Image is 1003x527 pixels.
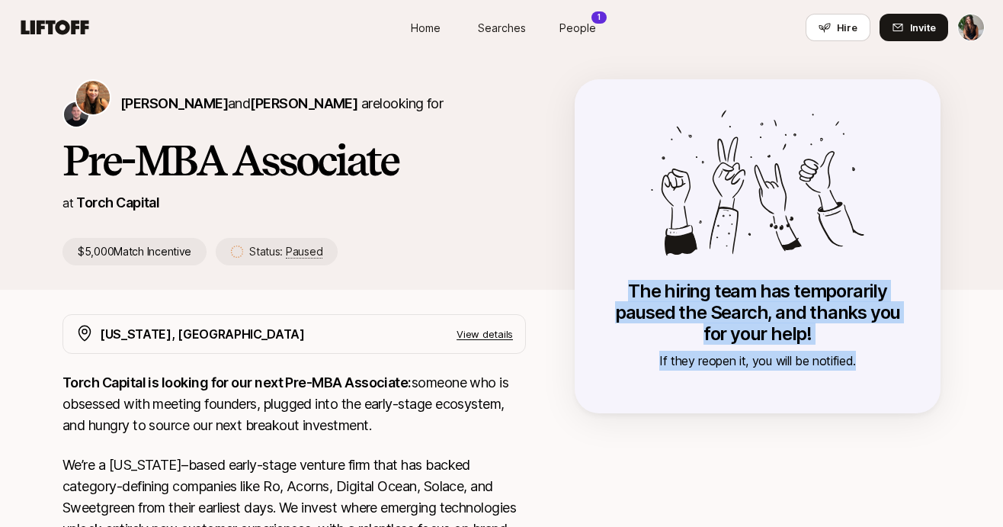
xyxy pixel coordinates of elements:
[598,11,601,23] p: 1
[958,14,984,40] img: Ciara Cornette
[463,14,540,42] a: Searches
[62,193,73,213] p: at
[76,194,159,210] a: Torch Capital
[62,374,412,390] strong: Torch Capital is looking for our next Pre-MBA Associate:
[605,351,910,371] p: If they reopen it, you will be notified.
[62,372,526,436] p: someone who is obsessed with meeting founders, plugged into the early-stage ecosystem, and hungry...
[540,14,616,42] a: People1
[62,238,207,265] p: $5,000 Match Incentive
[957,14,985,41] button: Ciara Cornette
[457,326,513,342] p: View details
[910,20,936,35] span: Invite
[64,102,88,127] img: Christopher Harper
[250,95,357,111] span: [PERSON_NAME]
[100,324,305,344] p: [US_STATE], [GEOGRAPHIC_DATA]
[387,14,463,42] a: Home
[837,20,857,35] span: Hire
[228,95,357,111] span: and
[120,93,443,114] p: are looking for
[880,14,948,41] button: Invite
[249,243,322,261] p: Status:
[478,20,526,36] span: Searches
[286,245,322,259] span: Paused
[559,20,596,36] span: People
[411,20,441,36] span: Home
[120,95,228,111] span: [PERSON_NAME]
[62,137,526,183] h1: Pre-MBA Associate
[605,281,910,345] p: The hiring team has temporarily paused the Search, and thanks you for your help!
[76,81,110,114] img: Katie Reiner
[806,14,870,41] button: Hire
